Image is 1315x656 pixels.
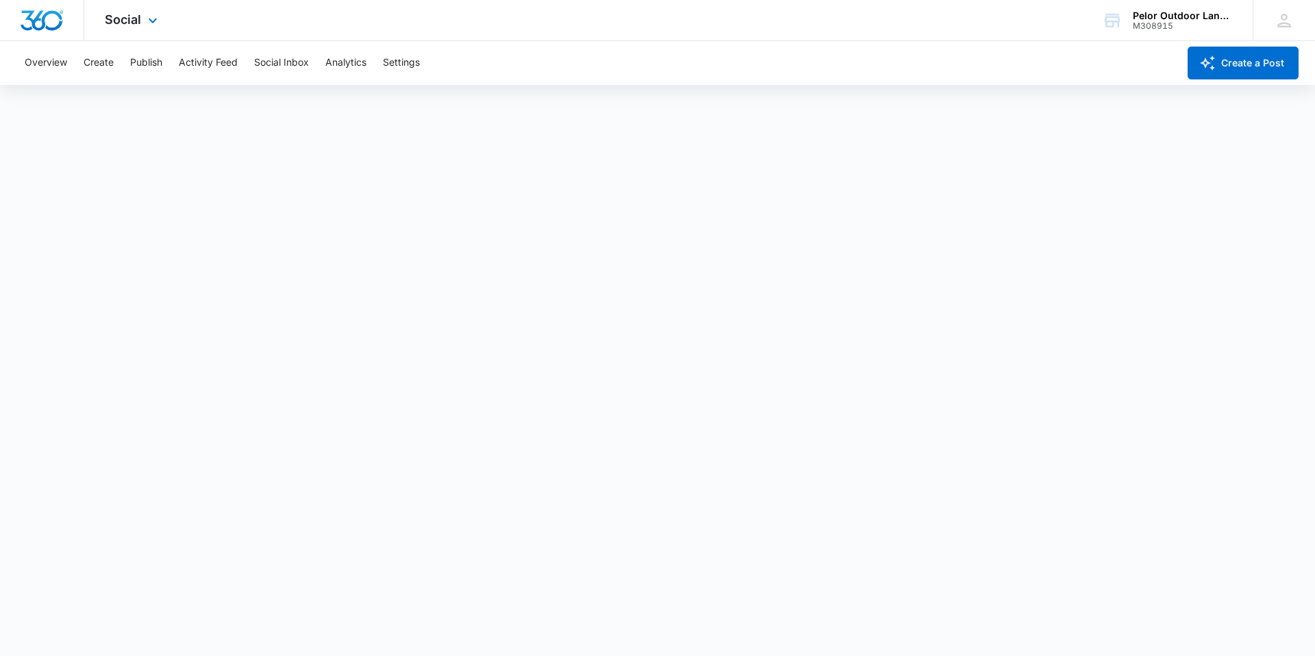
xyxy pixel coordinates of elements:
[325,41,366,85] button: Analytics
[254,41,309,85] button: Social Inbox
[383,41,420,85] button: Settings
[179,41,238,85] button: Activity Feed
[84,41,114,85] button: Create
[105,12,141,27] span: Social
[1188,47,1299,79] button: Create a Post
[1133,21,1233,31] div: account id
[130,41,162,85] button: Publish
[25,41,67,85] button: Overview
[1133,10,1233,21] div: account name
